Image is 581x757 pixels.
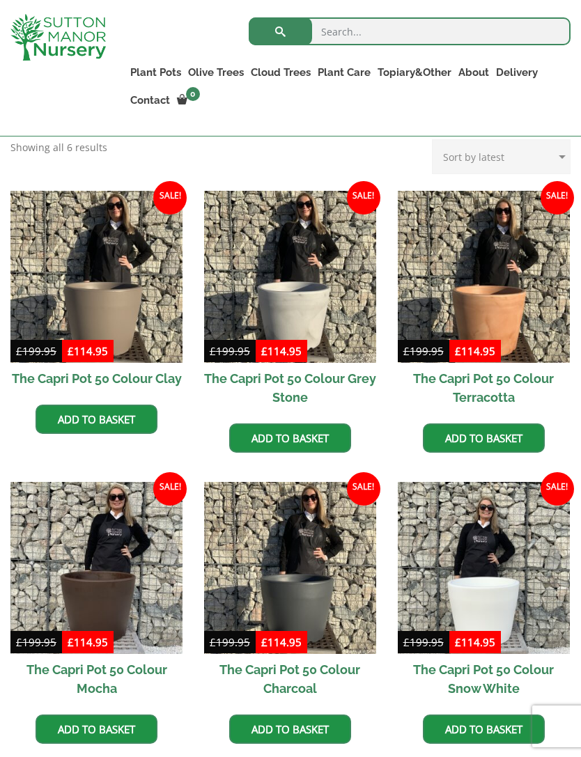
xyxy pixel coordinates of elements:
input: Search... [249,17,571,45]
span: Sale! [541,472,574,506]
a: Add to basket: “The Capri Pot 50 Colour Clay” [36,405,157,434]
bdi: 114.95 [455,344,495,358]
img: The Capri Pot 50 Colour Snow White [398,482,570,654]
a: Add to basket: “The Capri Pot 50 Colour Charcoal” [229,715,351,744]
span: Sale! [153,181,187,214]
span: Sale! [347,181,380,214]
bdi: 199.95 [210,344,250,358]
span: £ [403,635,410,649]
bdi: 199.95 [16,635,56,649]
a: Sale! The Capri Pot 50 Colour Snow White [398,482,570,704]
bdi: 114.95 [68,344,108,358]
span: £ [261,635,268,649]
a: Add to basket: “The Capri Pot 50 Colour Snow White” [423,715,545,744]
bdi: 114.95 [261,635,302,649]
h2: The Capri Pot 50 Colour Mocha [10,654,183,704]
span: £ [16,635,22,649]
span: Sale! [347,472,380,506]
span: £ [455,635,461,649]
span: £ [210,344,216,358]
a: Sale! The Capri Pot 50 Colour Mocha [10,482,183,704]
a: About [455,63,493,82]
span: £ [68,344,74,358]
img: The Capri Pot 50 Colour Charcoal [204,482,376,654]
span: Sale! [541,181,574,214]
img: The Capri Pot 50 Colour Clay [10,191,183,363]
span: £ [210,635,216,649]
img: The Capri Pot 50 Colour Grey Stone [204,191,376,363]
a: Sale! The Capri Pot 50 Colour Charcoal [204,482,376,704]
img: logo [10,14,106,61]
a: Cloud Trees [247,63,314,82]
bdi: 114.95 [261,344,302,358]
a: Sale! The Capri Pot 50 Colour Terracotta [398,191,570,413]
bdi: 199.95 [16,344,56,358]
bdi: 114.95 [455,635,495,649]
span: £ [455,344,461,358]
img: The Capri Pot 50 Colour Mocha [10,482,183,654]
span: Sale! [153,472,187,506]
h2: The Capri Pot 50 Colour Clay [10,363,183,394]
a: Contact [127,91,173,110]
a: Plant Pots [127,63,185,82]
bdi: 114.95 [68,635,108,649]
h2: The Capri Pot 50 Colour Snow White [398,654,570,704]
h2: The Capri Pot 50 Colour Terracotta [398,363,570,413]
span: 0 [186,87,200,101]
h2: The Capri Pot 50 Colour Charcoal [204,654,376,704]
a: Add to basket: “The Capri Pot 50 Colour Mocha” [36,715,157,744]
a: Plant Care [314,63,374,82]
h2: The Capri Pot 50 Colour Grey Stone [204,363,376,413]
a: Delivery [493,63,541,82]
span: £ [68,635,74,649]
bdi: 199.95 [403,635,444,649]
a: Topiary&Other [374,63,455,82]
a: Add to basket: “The Capri Pot 50 Colour Terracotta” [423,423,545,453]
bdi: 199.95 [210,635,250,649]
select: Shop order [432,139,571,174]
a: 0 [173,91,204,110]
a: Sale! The Capri Pot 50 Colour Grey Stone [204,191,376,413]
bdi: 199.95 [403,344,444,358]
p: Showing all 6 results [10,139,107,156]
a: Add to basket: “The Capri Pot 50 Colour Grey Stone” [229,423,351,453]
a: Olive Trees [185,63,247,82]
a: Sale! The Capri Pot 50 Colour Clay [10,191,183,394]
span: £ [261,344,268,358]
span: £ [16,344,22,358]
img: The Capri Pot 50 Colour Terracotta [398,191,570,363]
span: £ [403,344,410,358]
